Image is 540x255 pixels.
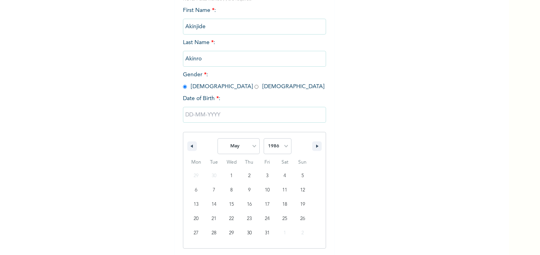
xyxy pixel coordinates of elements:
span: 11 [282,183,287,197]
span: 29 [229,226,234,240]
input: Enter your last name [183,51,326,67]
span: Gender : [DEMOGRAPHIC_DATA] [DEMOGRAPHIC_DATA] [183,72,324,89]
button: 27 [187,226,205,240]
button: 19 [293,197,311,212]
span: 10 [265,183,270,197]
span: 19 [300,197,305,212]
span: 24 [265,212,270,226]
span: 1 [230,169,233,183]
span: Wed [223,156,241,169]
button: 2 [241,169,258,183]
button: 15 [223,197,241,212]
span: 12 [300,183,305,197]
span: 15 [229,197,234,212]
span: 8 [230,183,233,197]
span: Sun [293,156,311,169]
button: 21 [205,212,223,226]
span: 6 [195,183,197,197]
span: 27 [194,226,198,240]
button: 7 [205,183,223,197]
button: 18 [276,197,294,212]
span: Fri [258,156,276,169]
button: 25 [276,212,294,226]
span: 23 [247,212,252,226]
span: 30 [247,226,252,240]
button: 4 [276,169,294,183]
span: 2 [248,169,251,183]
span: Tue [205,156,223,169]
span: 18 [282,197,287,212]
button: 30 [241,226,258,240]
span: 3 [266,169,268,183]
button: 14 [205,197,223,212]
span: 21 [212,212,216,226]
button: 17 [258,197,276,212]
span: 26 [300,212,305,226]
button: 29 [223,226,241,240]
button: 28 [205,226,223,240]
button: 9 [241,183,258,197]
button: 5 [293,169,311,183]
input: Enter your first name [183,19,326,35]
button: 10 [258,183,276,197]
button: 24 [258,212,276,226]
button: 20 [187,212,205,226]
button: 26 [293,212,311,226]
span: 16 [247,197,252,212]
span: 4 [284,169,286,183]
span: 28 [212,226,216,240]
span: 9 [248,183,251,197]
button: 16 [241,197,258,212]
span: 20 [194,212,198,226]
button: 22 [223,212,241,226]
span: 5 [301,169,304,183]
button: 12 [293,183,311,197]
span: Thu [241,156,258,169]
span: Sat [276,156,294,169]
span: 31 [265,226,270,240]
button: 11 [276,183,294,197]
input: DD-MM-YYYY [183,107,326,123]
span: 13 [194,197,198,212]
button: 3 [258,169,276,183]
button: 31 [258,226,276,240]
span: 14 [212,197,216,212]
button: 23 [241,212,258,226]
button: 1 [223,169,241,183]
span: Last Name : [183,40,326,62]
span: First Name : [183,8,326,29]
span: 17 [265,197,270,212]
span: 25 [282,212,287,226]
span: Mon [187,156,205,169]
span: 22 [229,212,234,226]
span: Date of Birth : [183,95,220,103]
button: 6 [187,183,205,197]
span: 7 [213,183,215,197]
button: 8 [223,183,241,197]
button: 13 [187,197,205,212]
